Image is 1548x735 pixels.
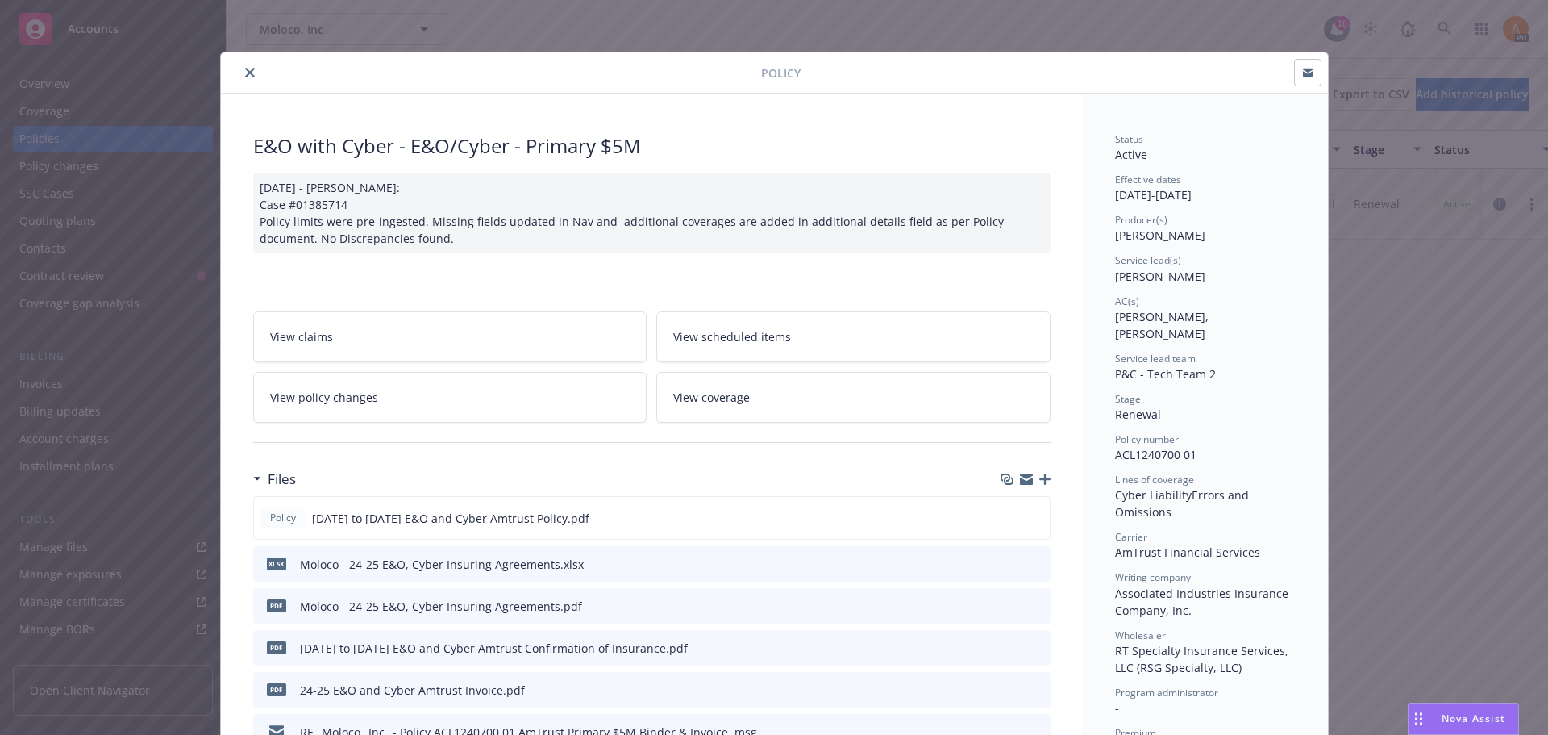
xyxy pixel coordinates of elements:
[1115,629,1166,642] span: Wholesaler
[1115,473,1194,487] span: Lines of coverage
[1115,213,1167,227] span: Producer(s)
[268,469,296,490] h3: Files
[1115,253,1181,267] span: Service lead(s)
[1115,487,1192,503] span: Cyber Liability
[1115,407,1161,422] span: Renewal
[1115,700,1119,716] span: -
[253,469,296,490] div: Files
[1030,556,1044,573] button: preview file
[1115,173,1296,203] div: [DATE] - [DATE]
[673,389,750,406] span: View coverage
[656,311,1051,362] a: View scheduled items
[1115,269,1205,284] span: [PERSON_NAME]
[267,599,286,612] span: pdf
[1115,545,1260,560] span: AmTrust Financial Services
[1115,366,1216,382] span: P&C - Tech Team 2
[267,641,286,654] span: pdf
[673,328,791,345] span: View scheduled items
[1030,598,1044,615] button: preview file
[1115,392,1141,406] span: Stage
[1115,686,1218,700] span: Program administrator
[270,328,333,345] span: View claims
[270,389,378,406] span: View policy changes
[312,510,589,527] span: [DATE] to [DATE] E&O and Cyber Amtrust Policy.pdf
[1030,640,1044,657] button: preview file
[253,372,647,423] a: View policy changes
[1115,432,1179,446] span: Policy number
[300,640,688,657] div: [DATE] to [DATE] E&O and Cyber Amtrust Confirmation of Insurance.pdf
[1115,147,1147,162] span: Active
[1442,712,1505,725] span: Nova Assist
[1115,530,1147,544] span: Carrier
[1409,704,1429,734] div: Drag to move
[1004,682,1017,699] button: download file
[300,556,584,573] div: Moloco - 24-25 E&O, Cyber Insuring Agreements.xlsx
[1408,703,1519,735] button: Nova Assist
[1115,643,1292,675] span: RT Specialty Insurance Services, LLC (RSG Specialty, LLC)
[1115,132,1143,146] span: Status
[1004,640,1017,657] button: download file
[267,558,286,570] span: xlsx
[656,372,1051,423] a: View coverage
[253,173,1051,253] div: [DATE] - [PERSON_NAME]: Case #01385714 Policy limits were pre-ingested. Missing fields updated in...
[1115,309,1212,341] span: [PERSON_NAME], [PERSON_NAME]
[1004,598,1017,615] button: download file
[1030,682,1044,699] button: preview file
[1115,487,1252,520] span: Errors and Omissions
[1004,556,1017,573] button: download file
[1115,352,1196,365] span: Service lead team
[1115,570,1191,584] span: Writing company
[253,311,647,362] a: View claims
[267,683,286,695] span: pdf
[1029,510,1043,527] button: preview file
[240,63,260,82] button: close
[1115,447,1196,462] span: ACL1240700 01
[1115,228,1205,243] span: [PERSON_NAME]
[267,511,299,525] span: Policy
[1003,510,1016,527] button: download file
[1115,294,1139,308] span: AC(s)
[300,598,582,615] div: Moloco - 24-25 E&O, Cyber Insuring Agreements.pdf
[253,132,1051,160] div: E&O with Cyber - E&O/Cyber - Primary $5M
[1115,173,1181,186] span: Effective dates
[1115,586,1292,618] span: Associated Industries Insurance Company, Inc.
[761,65,801,81] span: Policy
[300,682,525,699] div: 24-25 E&O and Cyber Amtrust Invoice.pdf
